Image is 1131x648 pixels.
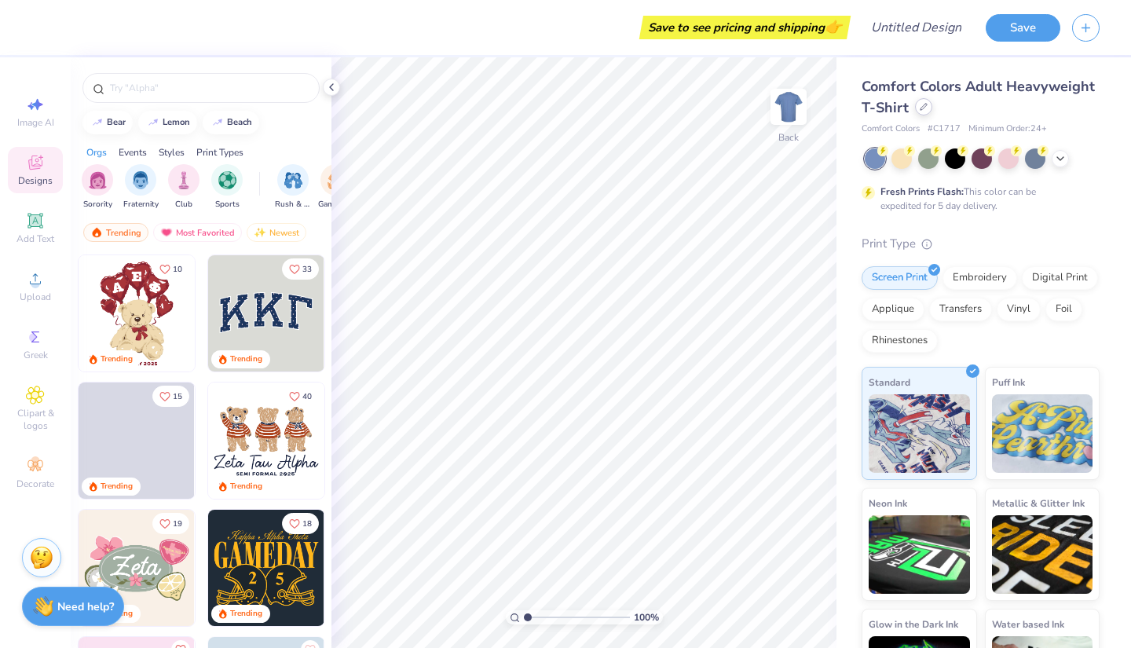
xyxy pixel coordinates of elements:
div: Trending [230,481,262,492]
span: Greek [24,349,48,361]
span: Rush & Bid [275,199,311,211]
img: trend_line.gif [91,118,104,127]
img: d12c9beb-9502-45c7-ae94-40b97fdd6040 [324,383,440,499]
span: Clipart & logos [8,407,63,432]
img: edfb13fc-0e43-44eb-bea2-bf7fc0dd67f9 [324,255,440,372]
img: a3be6b59-b000-4a72-aad0-0c575b892a6b [208,383,324,499]
div: filter for Club [168,164,199,211]
img: 010ceb09-c6fc-40d9-b71e-e3f087f73ee6 [79,510,195,626]
button: Like [152,386,189,407]
button: Like [152,513,189,534]
div: filter for Rush & Bid [275,164,311,211]
div: Back [778,130,799,145]
span: Glow in the Dark Ink [869,616,958,632]
div: Transfers [929,298,992,321]
span: Neon Ink [869,495,907,511]
button: Like [282,258,319,280]
div: Vinyl [997,298,1041,321]
strong: Need help? [57,599,114,614]
img: Rush & Bid Image [284,171,302,189]
img: Club Image [175,171,192,189]
img: b8819b5f-dd70-42f8-b218-32dd770f7b03 [208,510,324,626]
img: Back [773,91,804,123]
div: Styles [159,145,185,159]
div: filter for Fraternity [123,164,159,211]
img: Puff Ink [992,394,1093,473]
div: Most Favorited [153,223,242,242]
div: Trending [101,353,133,365]
img: trending.gif [90,227,103,238]
div: Trending [230,353,262,365]
button: filter button [168,164,199,211]
button: filter button [211,164,243,211]
span: 10 [173,265,182,273]
span: Metallic & Glitter Ink [992,495,1085,511]
div: beach [227,118,252,126]
span: Standard [869,374,910,390]
div: Print Types [196,145,243,159]
button: Like [152,258,189,280]
span: 100 % [634,610,659,624]
span: Add Text [16,232,54,245]
img: Sports Image [218,171,236,189]
span: # C1717 [928,123,961,136]
img: Newest.gif [254,227,266,238]
span: Upload [20,291,51,303]
span: 19 [173,520,182,528]
img: trend_line.gif [211,118,224,127]
img: most_fav.gif [160,227,173,238]
span: Comfort Colors [862,123,920,136]
div: filter for Game Day [318,164,354,211]
div: filter for Sports [211,164,243,211]
button: filter button [123,164,159,211]
span: Designs [18,174,53,187]
img: d12a98c7-f0f7-4345-bf3a-b9f1b718b86e [194,383,310,499]
span: Fraternity [123,199,159,211]
span: Sports [215,199,240,211]
div: Events [119,145,147,159]
div: Print Type [862,235,1100,253]
img: Metallic & Glitter Ink [992,515,1093,594]
strong: Fresh Prints Flash: [880,185,964,198]
button: Like [282,513,319,534]
span: 18 [302,520,312,528]
input: Try "Alpha" [108,80,309,96]
div: Rhinestones [862,329,938,353]
div: filter for Sorority [82,164,113,211]
span: 40 [302,393,312,401]
div: Digital Print [1022,266,1098,290]
input: Untitled Design [858,12,974,43]
span: 15 [173,393,182,401]
img: Sorority Image [89,171,107,189]
span: 33 [302,265,312,273]
div: Trending [101,481,133,492]
span: Minimum Order: 24 + [968,123,1047,136]
button: Like [282,386,319,407]
span: Image AI [17,116,54,129]
button: lemon [138,111,197,134]
span: 👉 [825,17,842,36]
div: Trending [230,608,262,620]
div: Save to see pricing and shipping [643,16,847,39]
div: Newest [247,223,306,242]
div: Applique [862,298,924,321]
button: Save [986,14,1060,42]
button: filter button [275,164,311,211]
img: Game Day Image [328,171,346,189]
button: bear [82,111,133,134]
div: Trending [83,223,148,242]
img: Neon Ink [869,515,970,594]
div: Foil [1045,298,1082,321]
button: filter button [82,164,113,211]
span: Water based Ink [992,616,1064,632]
div: Embroidery [942,266,1017,290]
div: lemon [163,118,190,126]
div: bear [107,118,126,126]
img: e74243e0-e378-47aa-a400-bc6bcb25063a [194,255,310,372]
span: Puff Ink [992,374,1025,390]
img: 3b9aba4f-e317-4aa7-a679-c95a879539bd [208,255,324,372]
div: Screen Print [862,266,938,290]
button: filter button [318,164,354,211]
span: Sorority [83,199,112,211]
img: 587403a7-0594-4a7f-b2bd-0ca67a3ff8dd [79,255,195,372]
